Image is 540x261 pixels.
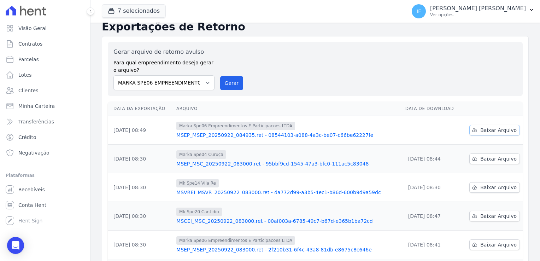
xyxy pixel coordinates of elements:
[480,127,517,134] span: Baixar Arquivo
[403,145,462,173] td: [DATE] 08:44
[7,237,24,254] div: Open Intercom Messenger
[176,132,400,139] a: MSEP_MSEP_20250922_084935.ret - 08544103-a088-4a3c-be07-c66be62227fe
[18,186,45,193] span: Recebíveis
[108,202,174,231] td: [DATE] 08:30
[176,217,400,225] a: MSCEI_MSC_20250922_083000.ret - 00af003a-6785-49c7-b67d-e365b1ba72cd
[108,101,174,116] th: Data da Exportação
[108,231,174,259] td: [DATE] 08:30
[176,122,295,130] span: Marka Spe06 Empreendimentos E Participacoes LTDA
[3,115,87,129] a: Transferências
[102,21,529,33] h2: Exportações de Retorno
[430,5,526,12] p: [PERSON_NAME] [PERSON_NAME]
[3,99,87,113] a: Minha Carteira
[3,130,87,144] a: Crédito
[176,208,222,216] span: Mk Spe20 Cantidio
[3,83,87,98] a: Clientes
[18,134,36,141] span: Crédito
[174,101,403,116] th: Arquivo
[18,40,42,47] span: Contratos
[403,101,462,116] th: Data de Download
[176,189,400,196] a: MSVREI_MSVR_20250922_083000.ret - da772d99-a3b5-4ec1-b86d-600b9d9a59dc
[480,241,517,248] span: Baixar Arquivo
[18,103,55,110] span: Minha Carteira
[176,160,400,167] a: MSEP_MSC_20250922_083000.ret - 95bbf9cd-1545-47a3-bfc0-111ac5c83048
[18,25,47,32] span: Visão Geral
[469,211,520,221] a: Baixar Arquivo
[220,76,243,90] button: Gerar
[403,202,462,231] td: [DATE] 08:47
[3,37,87,51] a: Contratos
[113,48,215,56] label: Gerar arquivo de retorno avulso
[3,52,87,66] a: Parcelas
[480,213,517,220] span: Baixar Arquivo
[480,184,517,191] span: Baixar Arquivo
[108,173,174,202] td: [DATE] 08:30
[18,149,49,156] span: Negativação
[406,1,540,21] button: IF [PERSON_NAME] [PERSON_NAME] Ver opções
[3,182,87,197] a: Recebíveis
[176,179,219,187] span: Mk Spe14 Vila Re
[113,56,215,74] label: Para qual empreendimento deseja gerar o arquivo?
[108,116,174,145] td: [DATE] 08:49
[176,150,226,159] span: Marka Spe04 Curuça
[480,155,517,162] span: Baixar Arquivo
[18,56,39,63] span: Parcelas
[403,231,462,259] td: [DATE] 08:41
[469,239,520,250] a: Baixar Arquivo
[18,71,32,79] span: Lotes
[430,12,526,18] p: Ver opções
[176,246,400,253] a: MSEP_MSEP_20250922_083000.ret - 2f210b31-6f4c-43a8-81db-e8675c8c646e
[3,198,87,212] a: Conta Hent
[108,145,174,173] td: [DATE] 08:30
[3,68,87,82] a: Lotes
[102,4,166,18] button: 7 selecionados
[469,125,520,135] a: Baixar Arquivo
[6,171,84,180] div: Plataformas
[417,9,421,14] span: IF
[469,153,520,164] a: Baixar Arquivo
[176,236,295,245] span: Marka Spe06 Empreendimentos E Participacoes LTDA
[3,21,87,35] a: Visão Geral
[18,87,38,94] span: Clientes
[18,118,54,125] span: Transferências
[403,173,462,202] td: [DATE] 08:30
[469,182,520,193] a: Baixar Arquivo
[18,202,46,209] span: Conta Hent
[3,146,87,160] a: Negativação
